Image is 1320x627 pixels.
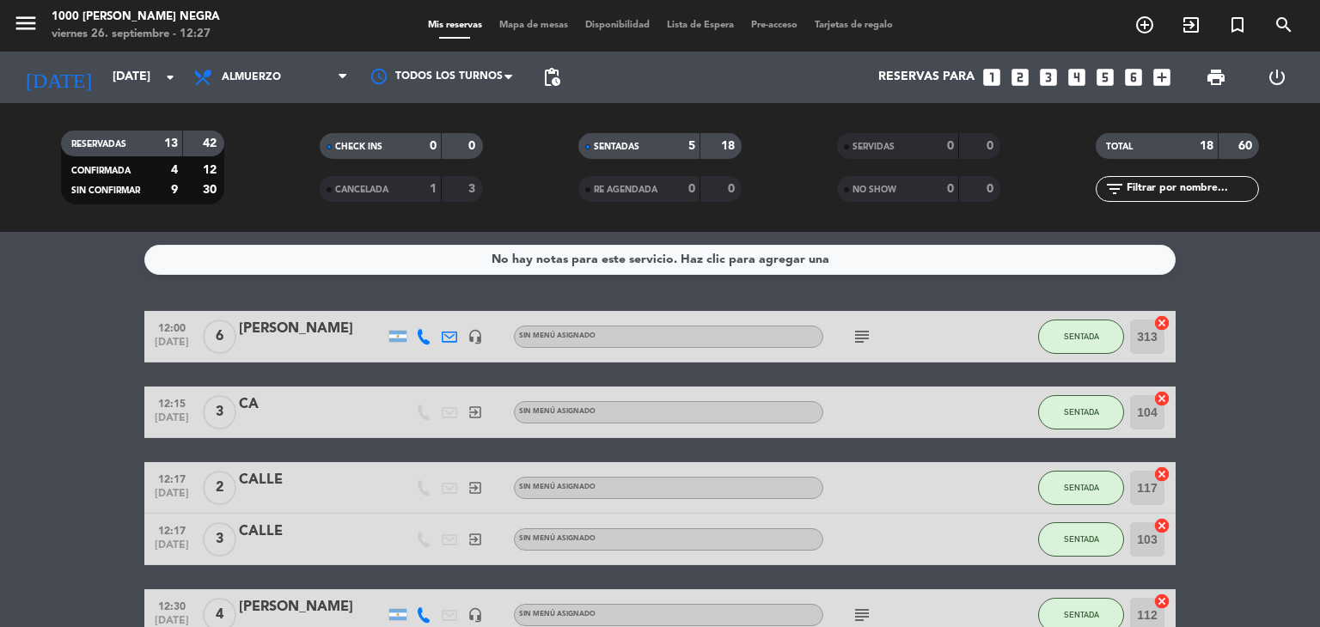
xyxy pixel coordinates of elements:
[1038,395,1124,429] button: SENTADA
[721,140,738,152] strong: 18
[852,186,896,194] span: NO SHOW
[1064,534,1099,544] span: SENTADA
[1246,52,1307,103] div: LOG OUT
[1206,67,1226,88] span: print
[150,393,193,412] span: 12:15
[468,183,479,195] strong: 3
[203,137,220,149] strong: 42
[1125,180,1258,198] input: Filtrar por nombre...
[171,184,178,196] strong: 9
[430,140,437,152] strong: 0
[239,393,385,416] div: CA
[13,10,39,36] i: menu
[203,164,220,176] strong: 12
[430,183,437,195] strong: 1
[13,10,39,42] button: menu
[594,186,657,194] span: RE AGENDADA
[467,329,483,344] i: headset_mic
[1038,320,1124,354] button: SENTADA
[467,405,483,420] i: exit_to_app
[1274,15,1294,35] i: search
[1106,143,1133,151] span: TOTAL
[878,70,975,84] span: Reservas para
[658,21,742,30] span: Lista de Espera
[728,183,738,195] strong: 0
[519,408,596,415] span: Sin menú asignado
[71,140,126,149] span: RESERVADAS
[203,320,236,354] span: 6
[239,520,385,543] div: CALLE
[806,21,901,30] span: Tarjetas de regalo
[947,140,954,152] strong: 0
[1064,407,1099,417] span: SENTADA
[164,137,178,149] strong: 13
[1153,517,1170,534] i: cancel
[1009,66,1031,88] i: looks_two
[160,67,180,88] i: arrow_drop_down
[947,183,954,195] strong: 0
[239,318,385,340] div: [PERSON_NAME]
[150,412,193,432] span: [DATE]
[1122,66,1145,88] i: looks_6
[467,480,483,496] i: exit_to_app
[239,469,385,491] div: CALLE
[1151,66,1173,88] i: add_box
[52,26,220,43] div: viernes 26. septiembre - 12:27
[419,21,491,30] span: Mis reservas
[1153,314,1170,332] i: cancel
[150,317,193,337] span: 12:00
[852,143,895,151] span: SERVIDAS
[742,21,806,30] span: Pre-acceso
[1153,390,1170,407] i: cancel
[1227,15,1248,35] i: turned_in_not
[519,535,596,542] span: Sin menú asignado
[171,164,178,176] strong: 4
[71,186,140,195] span: SIN CONFIRMAR
[150,595,193,615] span: 12:30
[987,140,997,152] strong: 0
[594,143,639,151] span: SENTADAS
[150,337,193,356] span: [DATE]
[519,332,596,339] span: Sin menú asignado
[13,58,104,96] i: [DATE]
[467,532,483,547] i: exit_to_app
[1181,15,1201,35] i: exit_to_app
[519,611,596,618] span: Sin menú asignado
[203,471,236,505] span: 2
[222,71,281,83] span: Almuerzo
[577,21,658,30] span: Disponibilidad
[1064,332,1099,341] span: SENTADA
[203,522,236,557] span: 3
[1153,593,1170,610] i: cancel
[335,186,388,194] span: CANCELADA
[688,140,695,152] strong: 5
[1064,610,1099,619] span: SENTADA
[52,9,220,26] div: 1000 [PERSON_NAME] Negra
[203,395,236,429] span: 3
[1267,67,1287,88] i: power_settings_new
[491,21,577,30] span: Mapa de mesas
[1094,66,1116,88] i: looks_5
[987,183,997,195] strong: 0
[688,183,695,195] strong: 0
[71,167,131,175] span: CONFIRMADA
[981,66,1003,88] i: looks_one
[1037,66,1060,88] i: looks_3
[1038,471,1124,505] button: SENTADA
[519,484,596,490] span: Sin menú asignado
[1104,179,1125,199] i: filter_list
[150,488,193,508] span: [DATE]
[1200,140,1213,152] strong: 18
[150,468,193,488] span: 12:17
[150,520,193,539] span: 12:17
[1238,140,1256,152] strong: 60
[239,596,385,618] div: [PERSON_NAME]
[1066,66,1088,88] i: looks_4
[852,326,872,347] i: subject
[1064,483,1099,492] span: SENTADA
[852,605,872,625] i: subject
[467,607,483,623] i: headset_mic
[1134,15,1155,35] i: add_circle_outline
[335,143,382,151] span: CHECK INS
[150,539,193,559] span: [DATE]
